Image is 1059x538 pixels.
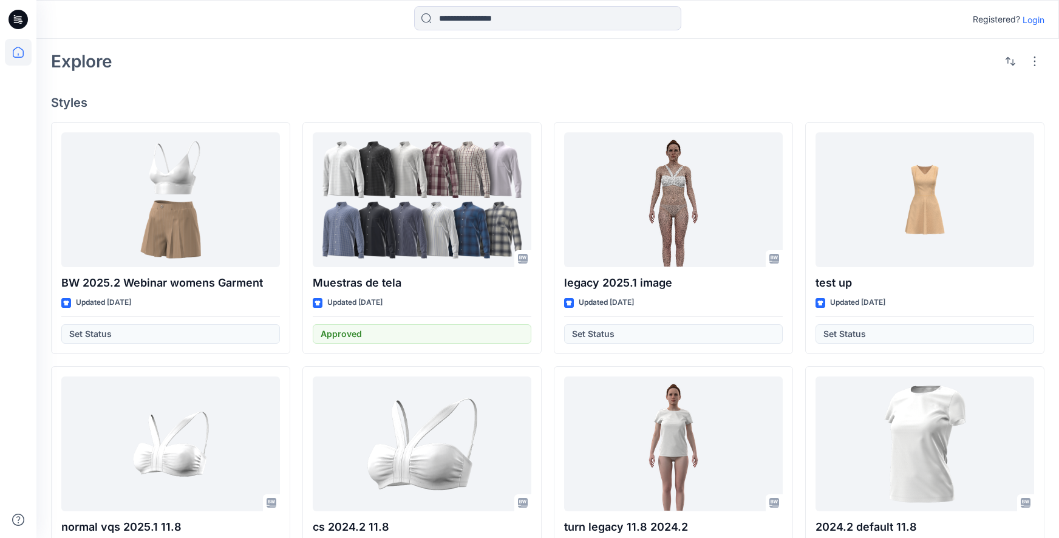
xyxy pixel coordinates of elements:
[313,519,531,536] p: cs 2024.2 11.8
[830,296,885,309] p: Updated [DATE]
[564,132,783,267] a: legacy 2025.1 image
[564,519,783,536] p: turn legacy 11.8 2024.2
[1023,13,1044,26] p: Login
[61,274,280,291] p: BW 2025.2 Webinar womens Garment
[816,274,1034,291] p: test up
[816,376,1034,511] a: 2024.2 default 11.8
[313,376,531,511] a: cs 2024.2 11.8
[564,376,783,511] a: turn legacy 11.8 2024.2
[816,519,1034,536] p: 2024.2 default 11.8
[51,52,112,71] h2: Explore
[579,296,634,309] p: Updated [DATE]
[327,296,383,309] p: Updated [DATE]
[61,519,280,536] p: normal vqs 2025.1 11.8
[313,274,531,291] p: Muestras de tela
[564,274,783,291] p: legacy 2025.1 image
[76,296,131,309] p: Updated [DATE]
[816,132,1034,267] a: test up
[61,376,280,511] a: normal vqs 2025.1 11.8
[973,12,1020,27] p: Registered?
[51,95,1044,110] h4: Styles
[61,132,280,267] a: BW 2025.2 Webinar womens Garment
[313,132,531,267] a: Muestras de tela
